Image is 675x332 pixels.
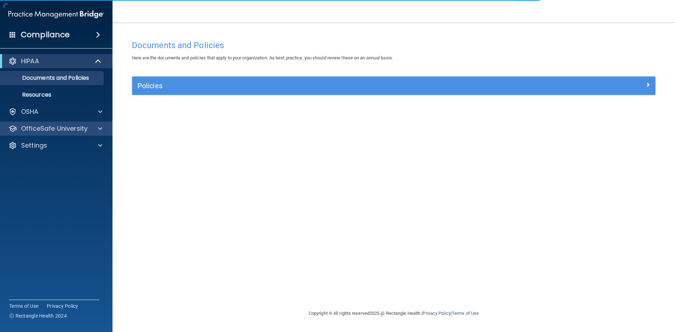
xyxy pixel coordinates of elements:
[8,108,102,116] a: OSHA
[5,74,101,82] p: Documents and Policies
[5,91,101,98] p: Resources
[21,30,70,40] h4: Compliance
[132,41,656,50] h4: Documents and Policies
[452,311,479,316] a: Terms of Use
[137,80,650,91] a: Policies
[8,124,102,133] a: OfficeSafe University
[423,311,450,316] a: Privacy Policy
[21,124,88,133] p: OfficeSafe University
[9,302,38,310] a: Terms of Use
[265,302,522,325] div: Copyright © All rights reserved 2025 @ Rectangle Health | |
[8,141,102,150] a: Settings
[8,57,102,65] a: HIPAA
[47,302,78,310] a: Privacy Policy
[9,312,67,319] span: Ⓒ Rectangle Health 2024
[21,108,39,116] p: OSHA
[132,55,393,60] span: Here are the documents and policies that apply to your organization. As best practice, you should...
[21,141,47,150] p: Settings
[21,57,39,65] p: HIPAA
[137,82,519,90] h5: Policies
[8,7,104,21] img: PMB logo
